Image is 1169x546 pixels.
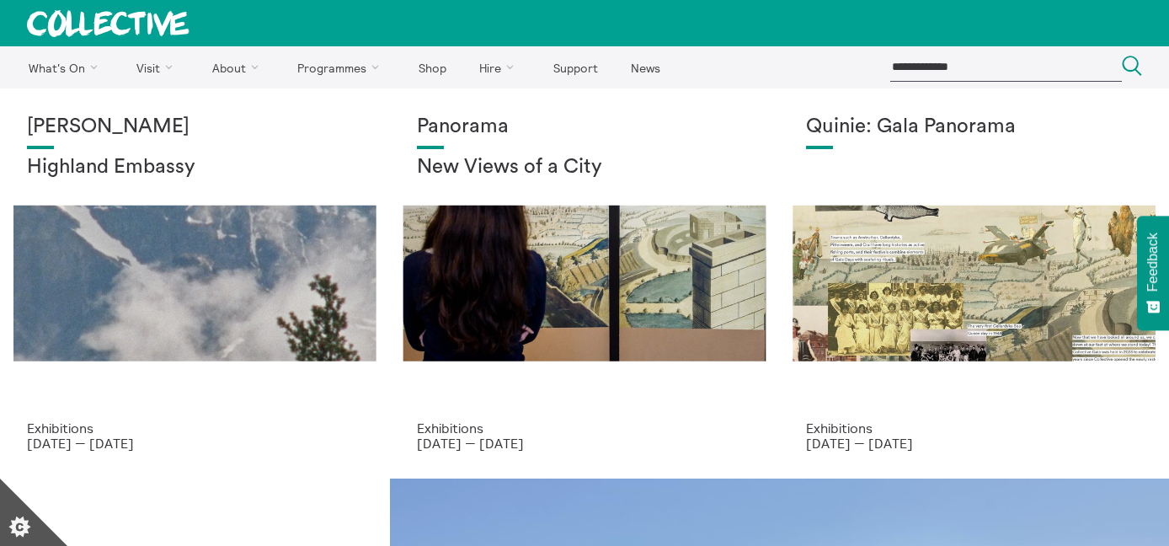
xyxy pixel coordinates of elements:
p: Exhibitions [27,420,363,436]
h2: Highland Embassy [27,156,363,179]
h1: [PERSON_NAME] [27,115,363,139]
a: Programmes [283,46,401,88]
a: News [616,46,675,88]
a: About [197,46,280,88]
h1: Quinie: Gala Panorama [806,115,1142,139]
a: Shop [403,46,461,88]
a: Hire [465,46,536,88]
button: Feedback - Show survey [1137,216,1169,330]
a: Josie Vallely Quinie: Gala Panorama Exhibitions [DATE] — [DATE] [779,88,1169,479]
p: [DATE] — [DATE] [27,436,363,451]
p: [DATE] — [DATE] [806,436,1142,451]
p: Exhibitions [806,420,1142,436]
a: Visit [122,46,195,88]
a: Collective Panorama June 2025 small file 8 Panorama New Views of a City Exhibitions [DATE] — [DATE] [390,88,780,479]
a: What's On [13,46,119,88]
h2: New Views of a City [417,156,753,179]
p: Exhibitions [417,420,753,436]
a: Support [538,46,612,88]
span: Feedback [1145,233,1161,292]
h1: Panorama [417,115,753,139]
p: [DATE] — [DATE] [417,436,753,451]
